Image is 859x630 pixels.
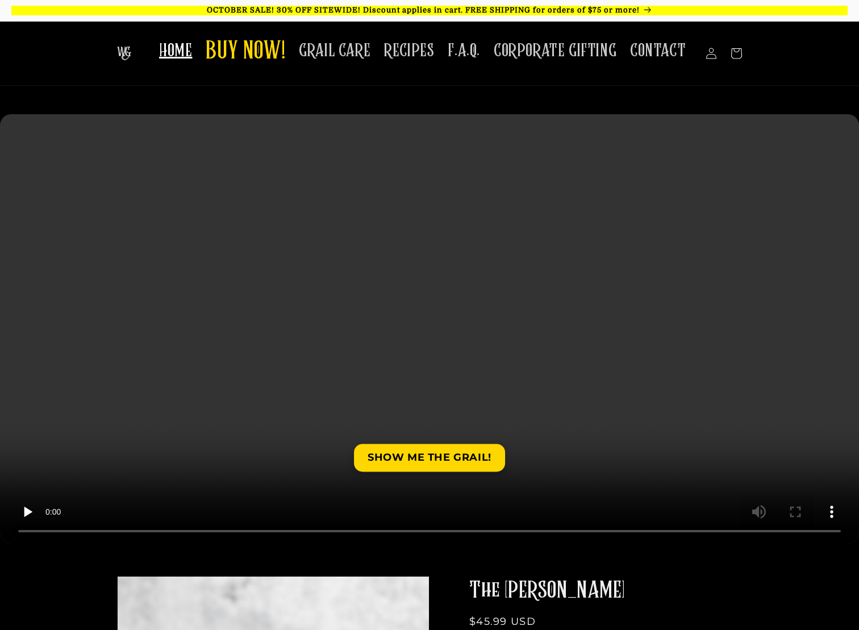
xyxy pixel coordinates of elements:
a: SHOW ME THE GRAIL! [354,444,505,472]
a: CORPORATE GIFTING [487,33,623,69]
span: BUY NOW! [206,36,285,68]
span: CONTACT [630,40,686,62]
span: $45.99 USD [469,615,536,628]
a: RECIPES [377,33,441,69]
a: CONTACT [623,33,693,69]
p: OCTOBER SALE! 30% OFF SITEWIDE! Discount applies in cart. FREE SHIPPING for orders of $75 or more! [11,6,848,15]
a: BUY NOW! [199,30,292,74]
span: HOME [159,40,192,62]
span: RECIPES [384,40,434,62]
span: F.A.Q. [448,40,480,62]
h2: The [PERSON_NAME] [469,576,702,606]
img: The Whiskey Grail [117,47,131,60]
span: GRAIL CARE [299,40,370,62]
a: F.A.Q. [441,33,487,69]
span: CORPORATE GIFTING [494,40,616,62]
a: GRAIL CARE [292,33,377,69]
a: HOME [152,33,199,69]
